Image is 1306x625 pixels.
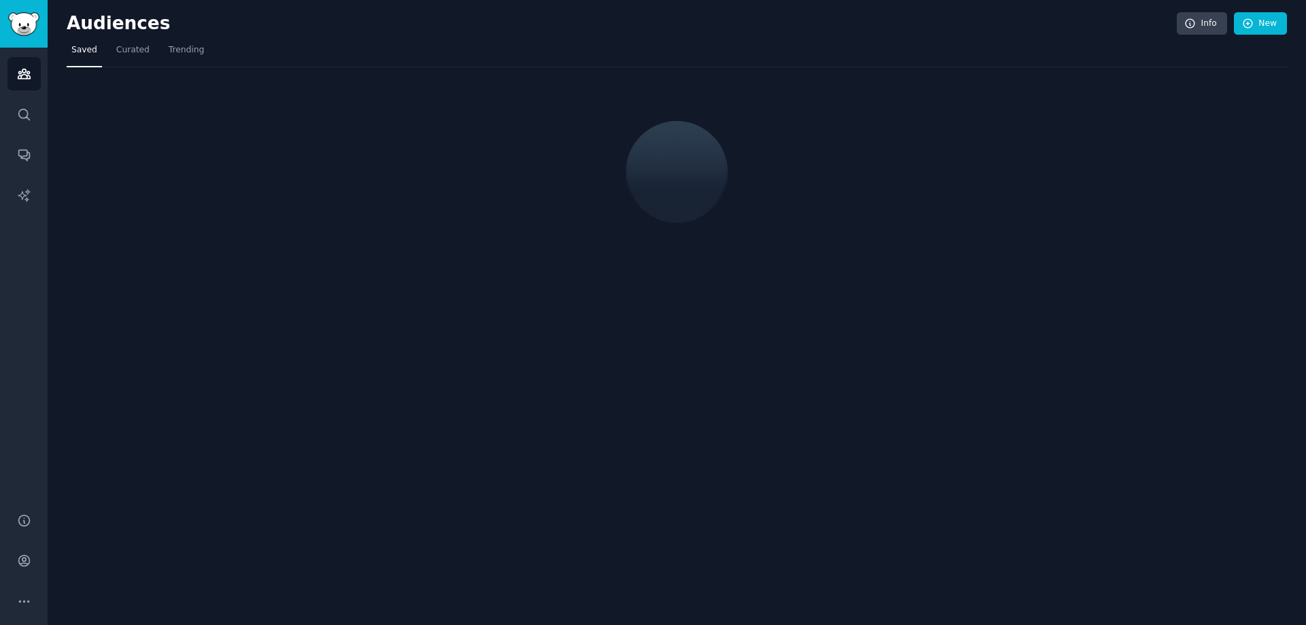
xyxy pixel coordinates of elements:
[67,39,102,67] a: Saved
[112,39,154,67] a: Curated
[164,39,209,67] a: Trending
[169,44,204,56] span: Trending
[67,13,1177,35] h2: Audiences
[8,12,39,36] img: GummySearch logo
[116,44,150,56] span: Curated
[1234,12,1287,35] a: New
[71,44,97,56] span: Saved
[1177,12,1227,35] a: Info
